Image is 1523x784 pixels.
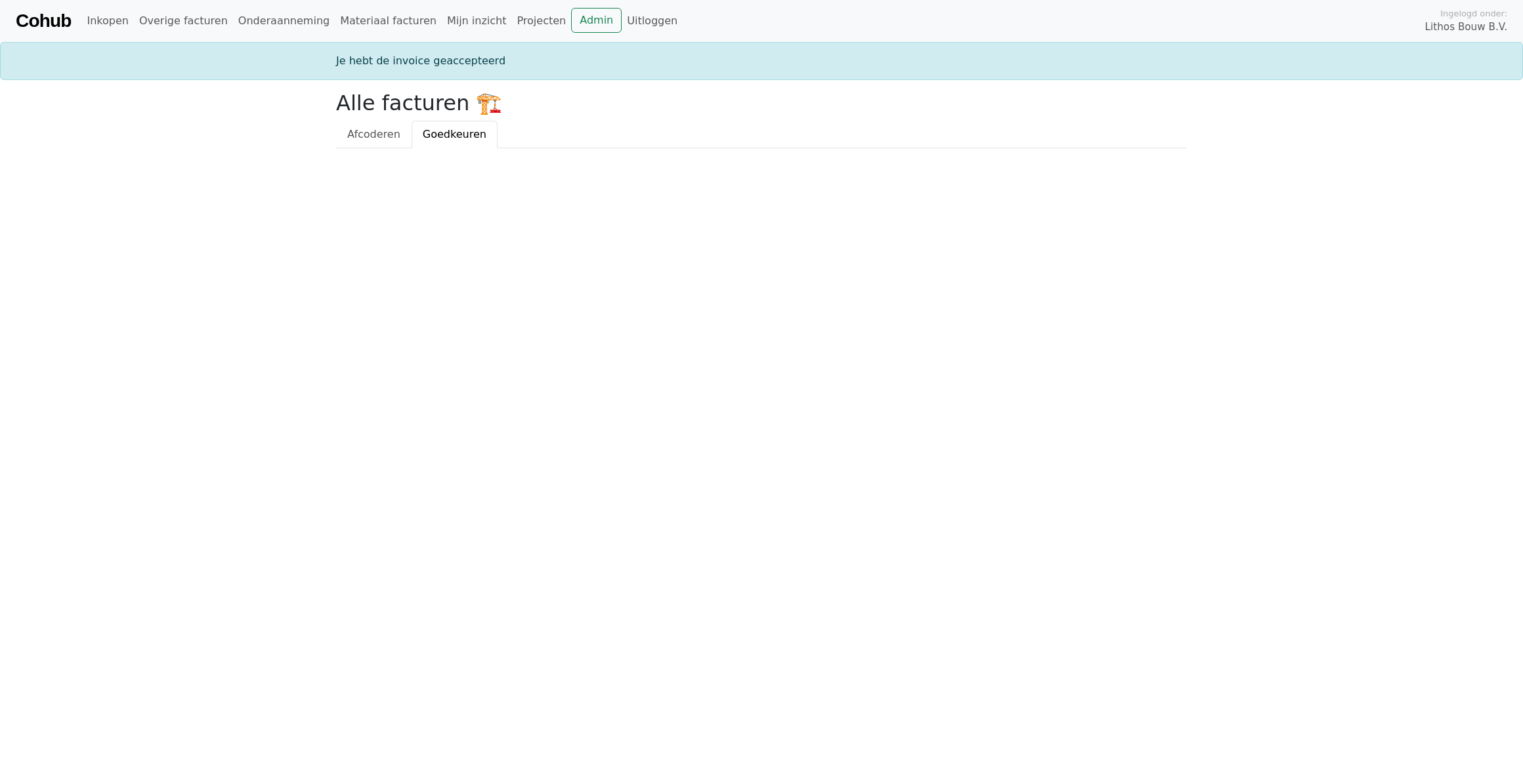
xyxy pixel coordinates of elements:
[571,8,622,33] a: Admin
[336,91,1187,115] h2: Alle facturen 🏗️
[511,8,571,34] a: Projecten
[423,128,486,140] span: Goedkeuren
[336,121,412,148] a: Afcoderen
[347,128,400,140] span: Afcoderen
[442,8,512,34] a: Mijn inzicht
[412,121,498,148] a: Goedkeuren
[233,8,335,34] a: Onderaanneming
[622,8,683,34] a: Uitloggen
[81,8,133,34] a: Inkopen
[1440,7,1507,20] span: Ingelogd onder:
[328,53,1195,69] div: Je hebt de invoice geaccepteerd
[134,8,233,34] a: Overige facturen
[1425,20,1507,35] span: Lithos Bouw B.V.
[335,8,442,34] a: Materiaal facturen
[16,5,71,37] a: Cohub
